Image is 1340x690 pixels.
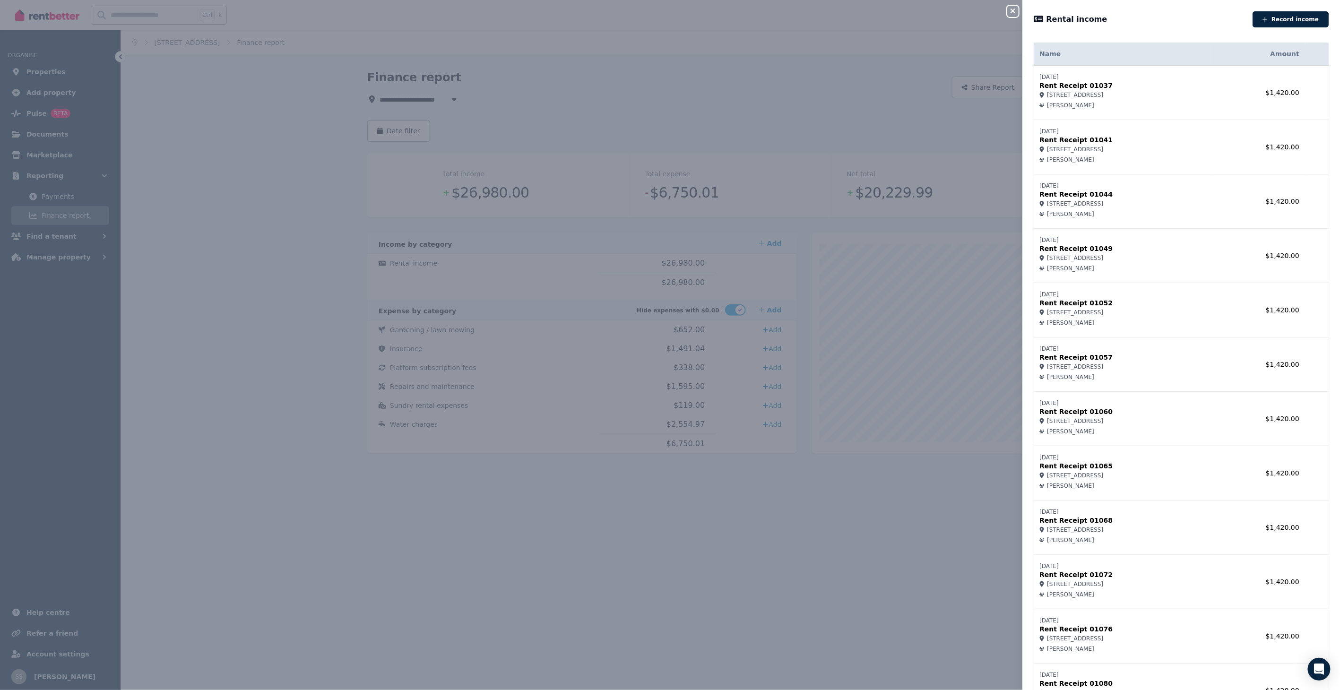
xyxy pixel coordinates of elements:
span: [STREET_ADDRESS] [1047,254,1103,262]
p: [DATE] [1039,291,1205,298]
p: Rent Receipt 01076 [1039,624,1205,634]
td: $1,420.00 [1210,555,1305,609]
p: [DATE] [1039,562,1205,570]
span: [PERSON_NAME] [1047,156,1094,164]
p: [DATE] [1039,182,1205,190]
p: [DATE] [1039,73,1205,81]
p: Rent Receipt 01072 [1039,570,1205,579]
span: [STREET_ADDRESS] [1047,363,1103,371]
span: [PERSON_NAME] [1047,428,1094,435]
p: Rent Receipt 01068 [1039,516,1205,525]
p: [DATE] [1039,236,1205,244]
p: Rent Receipt 01065 [1039,461,1205,471]
p: [DATE] [1039,128,1205,135]
span: [PERSON_NAME] [1047,102,1094,109]
span: [PERSON_NAME] [1047,591,1094,598]
p: [DATE] [1039,671,1205,679]
span: [STREET_ADDRESS] [1047,91,1103,99]
td: $1,420.00 [1210,392,1305,446]
p: Rent Receipt 01044 [1039,190,1205,199]
td: $1,420.00 [1210,120,1305,174]
span: [STREET_ADDRESS] [1047,472,1103,479]
p: Rent Receipt 01041 [1039,135,1205,145]
th: Amount [1210,43,1305,66]
span: [STREET_ADDRESS] [1047,526,1103,534]
p: Rent Receipt 01052 [1039,298,1205,308]
p: Rent Receipt 01037 [1039,81,1205,90]
td: $1,420.00 [1210,500,1305,555]
p: [DATE] [1039,454,1205,461]
div: Open Intercom Messenger [1308,658,1331,681]
p: Rent Receipt 01060 [1039,407,1205,416]
p: Rent Receipt 01080 [1039,679,1205,688]
th: Name [1034,43,1210,66]
span: [STREET_ADDRESS] [1047,309,1103,316]
span: [STREET_ADDRESS] [1047,200,1103,207]
p: Rent Receipt 01049 [1039,244,1205,253]
span: Rental income [1046,14,1107,25]
span: [PERSON_NAME] [1047,536,1094,544]
span: [PERSON_NAME] [1047,210,1094,218]
button: Record income [1253,11,1329,27]
td: $1,420.00 [1210,609,1305,664]
td: $1,420.00 [1210,283,1305,337]
span: [STREET_ADDRESS] [1047,146,1103,153]
span: [PERSON_NAME] [1047,265,1094,272]
span: [STREET_ADDRESS] [1047,635,1103,642]
span: [PERSON_NAME] [1047,482,1094,490]
td: $1,420.00 [1210,174,1305,229]
p: [DATE] [1039,345,1205,353]
span: [STREET_ADDRESS] [1047,417,1103,425]
p: Rent Receipt 01057 [1039,353,1205,362]
td: $1,420.00 [1210,229,1305,283]
td: $1,420.00 [1210,66,1305,120]
span: [PERSON_NAME] [1047,645,1094,653]
span: [STREET_ADDRESS] [1047,580,1103,588]
p: [DATE] [1039,508,1205,516]
span: [PERSON_NAME] [1047,319,1094,327]
td: $1,420.00 [1210,446,1305,500]
span: [PERSON_NAME] [1047,373,1094,381]
td: $1,420.00 [1210,337,1305,392]
p: [DATE] [1039,617,1205,624]
p: [DATE] [1039,399,1205,407]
